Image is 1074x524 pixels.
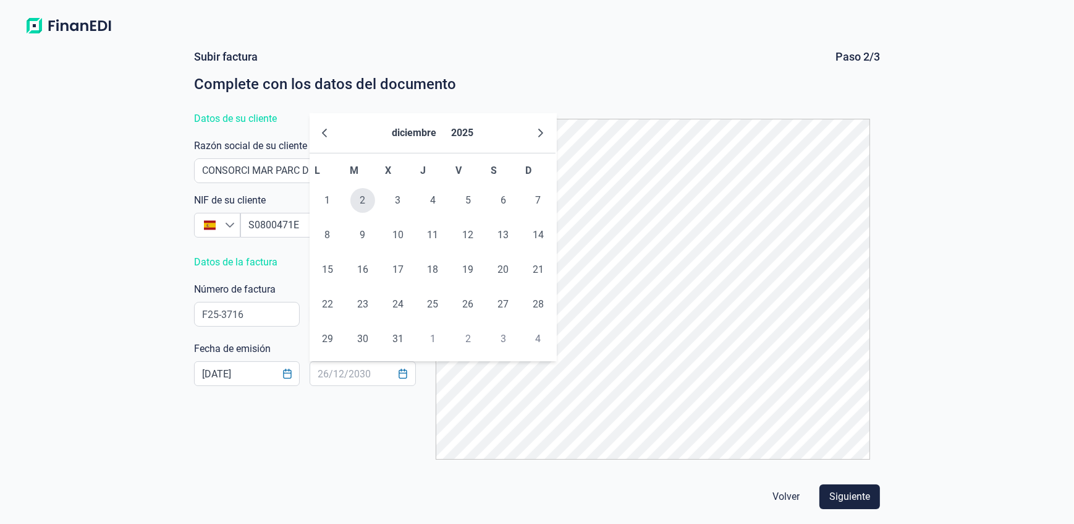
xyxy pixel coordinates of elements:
td: 08/12/2025 [310,218,345,252]
td: 14/12/2025 [521,218,556,252]
td: 02/12/2025 [345,183,380,218]
button: Next Month [531,123,551,143]
span: 10 [386,223,410,247]
span: 29 [315,327,340,351]
td: 07/12/2025 [521,183,556,218]
span: 2 [350,188,375,213]
span: D [526,165,532,176]
span: 28 [526,292,551,317]
span: 3 [386,188,410,213]
td: 22/12/2025 [310,287,345,322]
span: 3 [491,327,515,351]
span: 2 [455,327,480,351]
span: 1 [420,327,445,351]
span: L [315,165,320,176]
label: NIF de su cliente [194,193,266,208]
td: 25/12/2025 [415,287,450,322]
div: Complete con los datos del documento [194,74,881,94]
td: 13/12/2025 [486,218,521,252]
img: Logo de aplicación [20,15,117,37]
span: M [350,165,358,176]
button: Previous Month [315,123,334,143]
input: 26/12/2030 [310,361,416,386]
span: X [385,165,391,176]
span: 17 [386,257,410,282]
td: 03/12/2025 [380,183,415,218]
span: 27 [491,292,515,317]
span: 23 [350,292,375,317]
span: 11 [420,223,445,247]
span: 31 [386,327,410,351]
span: 21 [526,257,551,282]
span: 13 [491,223,515,247]
td: 20/12/2025 [486,252,521,287]
span: 18 [420,257,445,282]
td: 18/12/2025 [415,252,450,287]
td: 09/12/2025 [345,218,380,252]
button: Volver [763,484,810,509]
label: Fecha de emisión [194,341,271,356]
input: Busque un librador [194,158,416,183]
td: 02/01/2026 [450,322,486,356]
div: Paso 2/3 [835,49,880,64]
span: V [455,165,462,176]
label: Número de factura [194,282,276,297]
div: Datos de la factura [194,252,416,272]
span: Volver [772,489,800,504]
span: 15 [315,257,340,282]
span: 24 [386,292,410,317]
td: 15/12/2025 [310,252,345,287]
td: 01/01/2026 [415,322,450,356]
td: 26/12/2025 [450,287,486,322]
span: 4 [420,188,445,213]
td: 16/12/2025 [345,252,380,287]
div: Subir factura [194,49,258,64]
td: 27/12/2025 [486,287,521,322]
span: J [420,165,426,176]
td: 12/12/2025 [450,218,486,252]
span: 22 [315,292,340,317]
td: 19/12/2025 [450,252,486,287]
button: Siguiente [819,484,880,509]
input: Busque un NIF [240,213,416,238]
td: 17/12/2025 [380,252,415,287]
td: 23/12/2025 [345,287,380,322]
span: S [491,165,497,176]
div: Choose Date [310,113,557,361]
button: Choose Month [387,118,441,148]
span: 1 [315,188,340,213]
span: 20 [491,257,515,282]
span: 8 [315,223,340,247]
span: 5 [455,188,480,213]
span: 16 [350,257,375,282]
td: 06/12/2025 [486,183,521,218]
span: 14 [526,223,551,247]
td: 11/12/2025 [415,218,450,252]
td: 04/12/2025 [415,183,450,218]
td: 05/12/2025 [450,183,486,218]
td: 01/12/2025 [310,183,345,218]
button: Choose Date [276,363,299,385]
td: 24/12/2025 [380,287,415,322]
button: Choose Year [446,118,478,148]
span: 25 [420,292,445,317]
span: 4 [526,327,551,351]
span: 30 [350,327,375,351]
span: 9 [350,223,375,247]
td: 03/01/2026 [486,322,521,356]
span: 19 [455,257,480,282]
button: Choose Date [392,363,415,385]
span: Siguiente [829,489,870,504]
span: 6 [491,188,515,213]
td: 21/12/2025 [521,252,556,287]
td: 29/12/2025 [310,322,345,356]
td: 04/01/2026 [521,322,556,356]
input: 20/12/2024 [194,361,300,386]
span: 12 [455,223,480,247]
td: 10/12/2025 [380,218,415,252]
td: 28/12/2025 [521,287,556,322]
img: PDF Viewer [436,119,870,460]
td: 30/12/2025 [345,322,380,356]
img: ES [204,219,216,231]
div: Busque un NIF [225,213,240,237]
